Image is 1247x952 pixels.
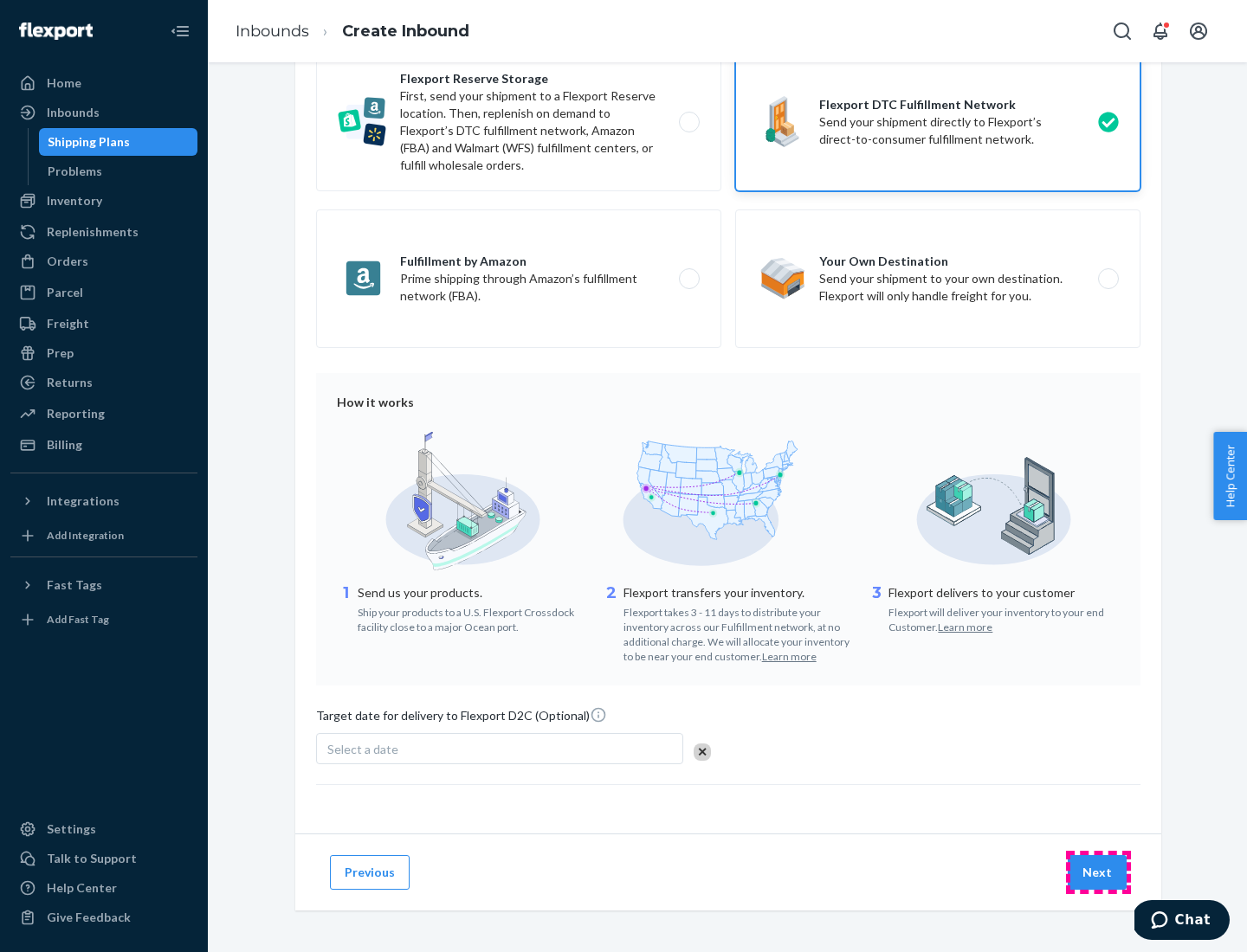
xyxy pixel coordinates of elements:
[39,158,198,185] a: Problems
[47,879,117,897] div: Help Center
[603,582,620,665] div: 2
[762,649,817,664] button: Learn more
[47,612,109,627] div: Add Fast Tag
[10,69,197,97] a: Home
[10,369,197,396] a: Returns
[10,571,197,599] button: Fast Tags
[10,218,197,246] a: Replenishments
[623,584,855,601] p: Flexport transfers your inventory.
[327,742,398,756] span: Select a date
[47,436,82,453] div: Billing
[10,522,197,550] a: Add Integration
[888,601,1120,634] div: Flexport will deliver your inventory to your end Customer.
[888,584,1120,601] p: Flexport delivers to your customer
[10,248,197,275] a: Orders
[47,284,83,301] div: Parcel
[10,431,197,459] a: Billing
[1181,14,1216,48] button: Open account menu
[47,74,81,92] div: Home
[10,187,197,215] a: Inventory
[1213,432,1247,520] button: Help Center
[48,163,102,180] div: Problems
[868,582,885,634] div: 3
[10,279,197,306] a: Parcel
[10,874,197,902] a: Help Center
[10,99,197,126] a: Inbounds
[47,344,74,362] div: Prep
[47,492,120,510] div: Integrations
[1134,900,1230,943] iframe: Opens a widget where you can chat to one of our agents
[47,820,96,838] div: Settings
[47,850,137,867] div: Talk to Support
[47,528,124,543] div: Add Integration
[1143,14,1178,48] button: Open notifications
[623,601,855,665] div: Flexport takes 3 - 11 days to distribute your inventory across our Fulfillment network, at no add...
[337,394,1120,411] div: How it works
[47,315,89,332] div: Freight
[163,14,197,48] button: Close Navigation
[47,192,102,209] div: Inventory
[47,374,93,391] div: Returns
[358,584,589,601] p: Send us your products.
[10,904,197,931] button: Give Feedback
[47,223,139,241] div: Replenishments
[10,487,197,515] button: Integrations
[47,104,100,121] div: Inbounds
[19,23,93,40] img: Flexport logo
[10,845,197,872] button: Talk to Support
[47,253,88,270] div: Orders
[1105,14,1140,48] button: Open Search Box
[47,576,102,594] div: Fast Tags
[10,815,197,843] a: Settings
[358,601,589,634] div: Ship your products to a U.S. Flexport Crossdock facility close to a major Ocean port.
[330,855,410,890] button: Previous
[222,6,483,57] ol: breadcrumbs
[316,706,607,731] span: Target date for delivery to Flexport D2C (Optional)
[47,909,131,926] div: Give Feedback
[10,339,197,367] a: Prep
[10,606,197,634] a: Add Fast Tag
[236,22,309,41] a: Inbounds
[938,620,992,634] button: Learn more
[39,128,198,156] a: Shipping Plans
[10,310,197,338] a: Freight
[342,22,469,41] a: Create Inbound
[337,582,354,634] div: 1
[1068,855,1127,890] button: Next
[10,400,197,428] a: Reporting
[47,405,105,422] div: Reporting
[48,133,130,151] div: Shipping Plans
